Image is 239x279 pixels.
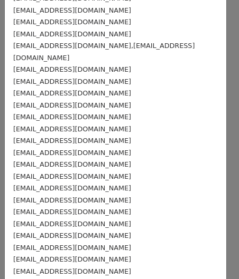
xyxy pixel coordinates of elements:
small: [EMAIL_ADDRESS][DOMAIN_NAME] [13,232,131,239]
small: [EMAIL_ADDRESS][DOMAIN_NAME] [13,220,131,228]
small: [EMAIL_ADDRESS][DOMAIN_NAME] [13,65,131,73]
small: [EMAIL_ADDRESS][DOMAIN_NAME] [13,78,131,85]
small: [EMAIL_ADDRESS][DOMAIN_NAME] [13,160,131,168]
small: [EMAIL_ADDRESS][DOMAIN_NAME] [13,196,131,204]
small: [EMAIL_ADDRESS][DOMAIN_NAME] [13,184,131,192]
small: [EMAIL_ADDRESS][DOMAIN_NAME] [13,18,131,26]
small: [EMAIL_ADDRESS][DOMAIN_NAME] [13,255,131,263]
small: [EMAIL_ADDRESS][DOMAIN_NAME] [13,208,131,216]
small: [EMAIL_ADDRESS][DOMAIN_NAME] [13,149,131,157]
small: [EMAIL_ADDRESS][DOMAIN_NAME] [13,137,131,145]
small: [EMAIL_ADDRESS][DOMAIN_NAME] [13,30,131,38]
small: [EMAIL_ADDRESS][DOMAIN_NAME] [13,172,131,180]
small: [EMAIL_ADDRESS][DOMAIN_NAME],[EMAIL_ADDRESS][DOMAIN_NAME] [13,42,195,62]
iframe: Chat Widget [186,228,239,279]
small: [EMAIL_ADDRESS][DOMAIN_NAME] [13,89,131,97]
small: [EMAIL_ADDRESS][DOMAIN_NAME] [13,113,131,121]
small: [EMAIL_ADDRESS][DOMAIN_NAME] [13,6,131,14]
small: [EMAIL_ADDRESS][DOMAIN_NAME] [13,125,131,133]
small: [EMAIL_ADDRESS][DOMAIN_NAME] [13,244,131,252]
small: [EMAIL_ADDRESS][DOMAIN_NAME] [13,267,131,275]
small: [EMAIL_ADDRESS][DOMAIN_NAME] [13,101,131,109]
